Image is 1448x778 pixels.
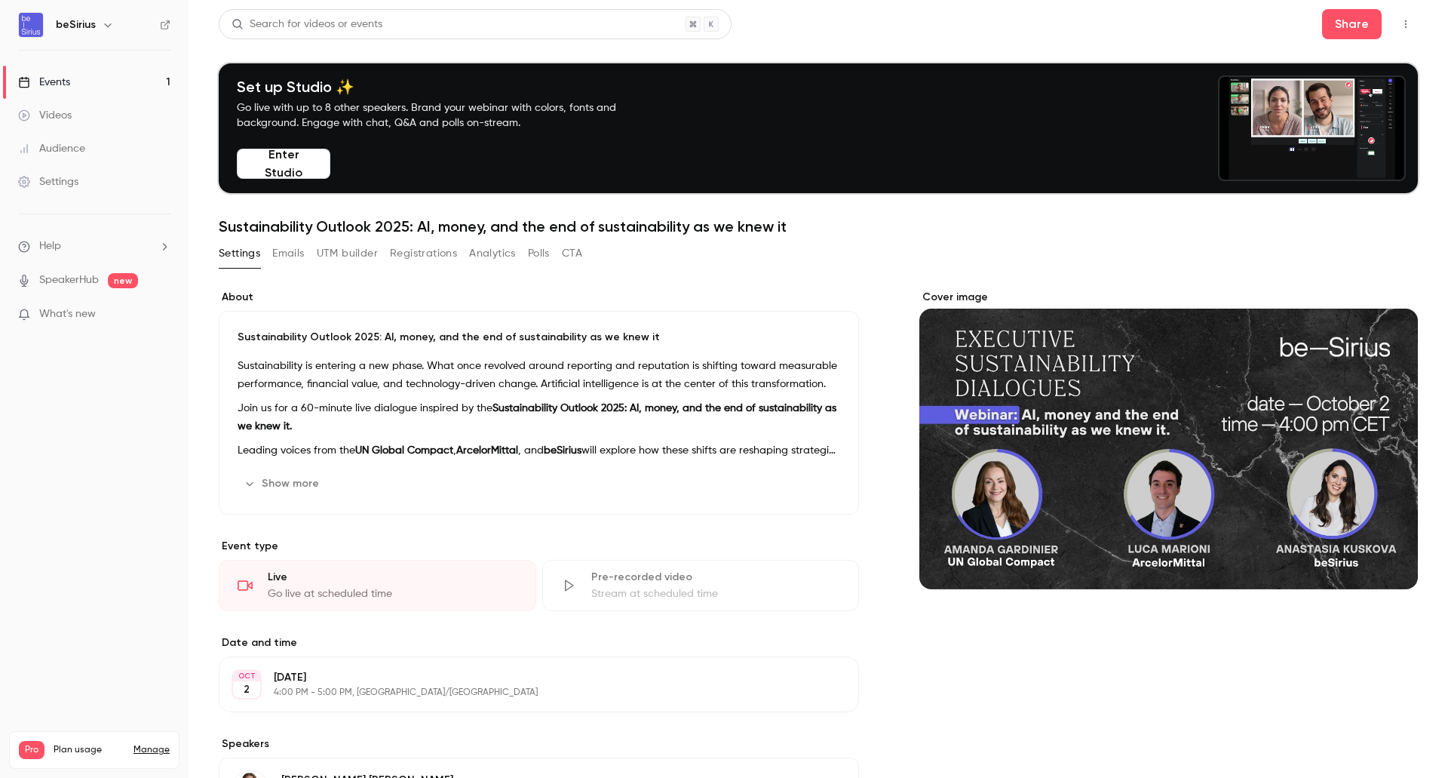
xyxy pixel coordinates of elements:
[219,560,536,611] div: LiveGo live at scheduled time
[244,682,250,697] p: 2
[133,744,170,756] a: Manage
[238,330,840,345] p: Sustainability Outlook 2025: AI, money, and the end of sustainability as we knew it
[237,78,652,96] h4: Set up Studio ✨
[591,586,841,601] div: Stream at scheduled time
[272,241,304,266] button: Emails
[18,238,170,254] li: help-dropdown-opener
[219,217,1418,235] h1: Sustainability Outlook 2025: AI, money, and the end of sustainability as we knew it
[39,238,61,254] span: Help
[39,272,99,288] a: SpeakerHub
[238,399,840,435] p: Join us for a 60-minute live dialogue inspired by the
[18,108,72,123] div: Videos
[54,744,124,756] span: Plan usage
[219,539,859,554] p: Event type
[355,445,453,456] strong: UN Global Compact
[219,635,859,650] label: Date and time
[469,241,516,266] button: Analytics
[18,141,85,156] div: Audience
[591,570,841,585] div: Pre-recorded video
[238,357,840,393] p: Sustainability is entering a new phase. What once revolved around reporting and reputation is shi...
[919,290,1418,305] label: Cover image
[1322,9,1382,39] button: Share
[238,441,840,460] p: Leading voices from the , , and will explore how these shifts are reshaping strategies and what t...
[232,17,382,32] div: Search for videos or events
[274,670,779,685] p: [DATE]
[528,241,550,266] button: Polls
[238,403,836,432] strong: Sustainability Outlook 2025: AI, money, and the end of sustainability as we knew it.
[18,75,70,90] div: Events
[19,13,43,37] img: beSirius
[268,570,517,585] div: Live
[238,472,328,496] button: Show more
[542,560,860,611] div: Pre-recorded videoStream at scheduled time
[108,273,138,288] span: new
[456,445,518,456] strong: ArcelorMittal
[56,17,96,32] h6: beSirius
[19,741,44,759] span: Pro
[219,290,859,305] label: About
[268,586,517,601] div: Go live at scheduled time
[544,445,581,456] strong: beSirius
[562,241,582,266] button: CTA
[390,241,457,266] button: Registrations
[39,306,96,322] span: What's new
[219,736,859,752] label: Speakers
[274,687,779,699] p: 4:00 PM - 5:00 PM, [GEOGRAPHIC_DATA]/[GEOGRAPHIC_DATA]
[237,149,330,179] button: Enter Studio
[237,100,652,131] p: Go live with up to 8 other speakers. Brand your webinar with colors, fonts and background. Engage...
[919,290,1418,589] section: Cover image
[219,241,260,266] button: Settings
[317,241,378,266] button: UTM builder
[18,174,78,189] div: Settings
[233,671,260,681] div: OCT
